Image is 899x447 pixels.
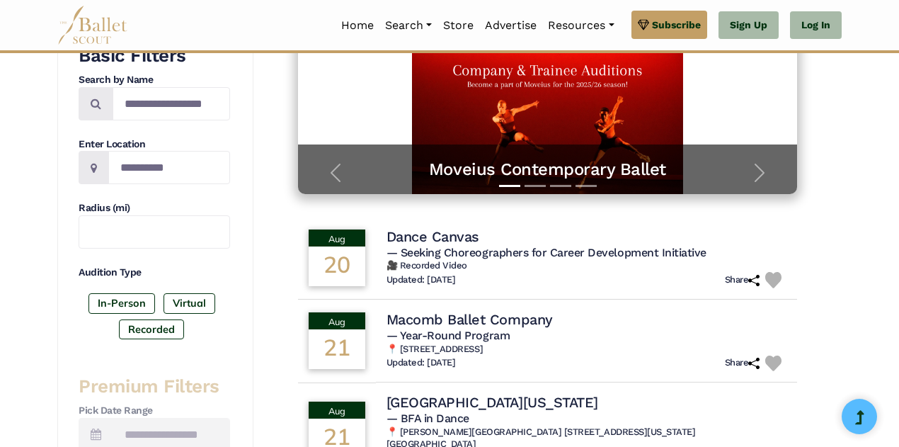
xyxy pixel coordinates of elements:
label: In-Person [88,293,155,313]
h4: Macomb Ballet Company [386,310,553,329]
span: — Seeking Choreographers for Career Development Initiative [386,246,706,259]
div: 21 [309,329,365,369]
a: Advertise [479,11,542,40]
a: Moveius Contemporary Ballet [312,159,784,181]
button: Slide 3 [550,178,571,194]
a: Resources [542,11,619,40]
div: 20 [309,247,365,286]
label: Recorded [119,319,184,339]
a: Store [437,11,479,40]
h4: [GEOGRAPHIC_DATA][US_STATE] [386,393,598,412]
button: Slide 4 [576,178,597,194]
h6: Updated: [DATE] [386,274,456,286]
a: Subscribe [631,11,707,39]
span: — BFA in Dance [386,412,469,425]
h6: 🎥 Recorded Video [386,260,787,272]
img: gem.svg [638,17,649,33]
a: Search [379,11,437,40]
h3: Premium Filters [79,375,230,399]
div: Aug [309,312,365,329]
h3: Basic Filters [79,44,230,68]
h6: Updated: [DATE] [386,357,456,369]
h4: Search by Name [79,73,230,87]
h6: Share [725,357,760,369]
span: Subscribe [652,17,701,33]
h4: Radius (mi) [79,201,230,215]
button: Slide 1 [499,178,520,194]
div: Aug [309,230,365,247]
h6: Share [725,274,760,286]
a: Sign Up [718,11,779,40]
h4: Enter Location [79,137,230,152]
a: Log In [790,11,842,40]
div: Aug [309,402,365,419]
button: Slide 2 [525,178,546,194]
span: — Year-Round Program [386,329,510,342]
input: Search by names... [113,87,230,120]
h6: 📍 [STREET_ADDRESS] [386,344,787,356]
h4: Audition Type [79,266,230,280]
h4: Pick Date Range [79,404,230,418]
a: Home [336,11,379,40]
h4: Dance Canvas [386,227,479,246]
input: Location [108,151,230,184]
label: Virtual [164,293,215,313]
